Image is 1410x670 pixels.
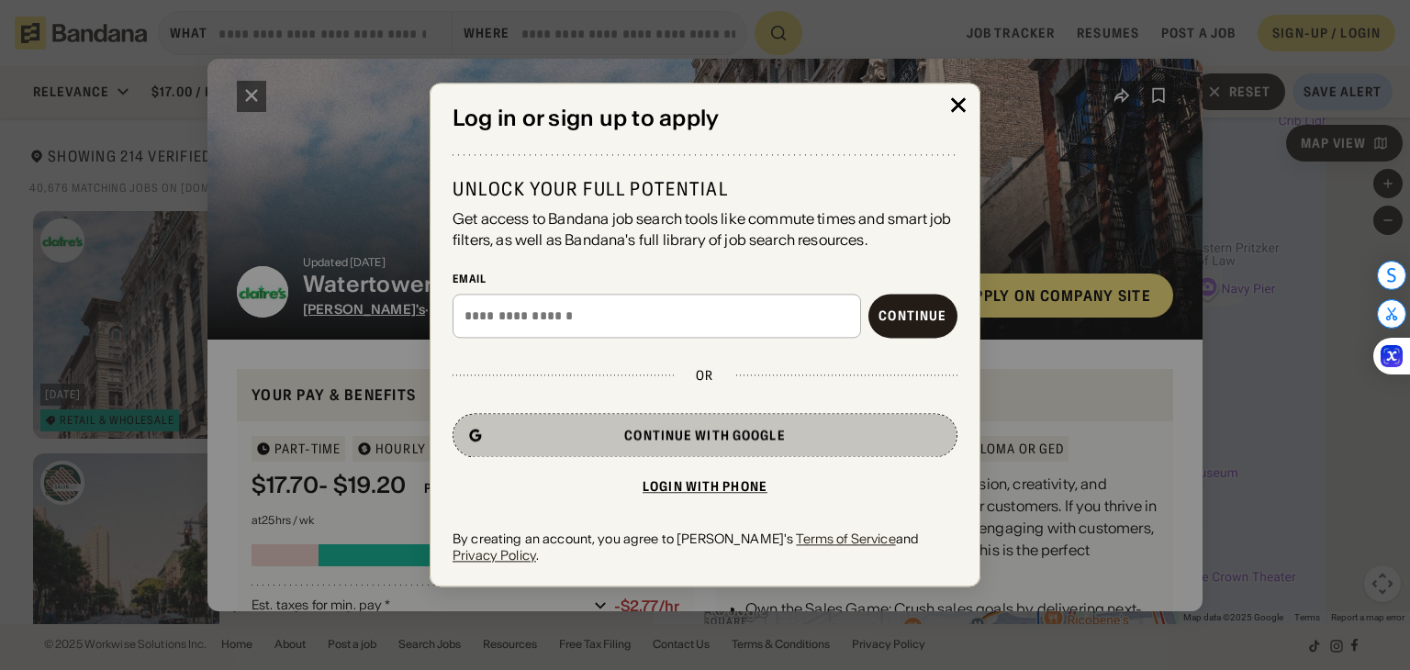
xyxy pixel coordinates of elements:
[453,106,957,132] div: Log in or sign up to apply
[696,367,713,384] div: or
[453,530,957,564] div: By creating an account, you agree to [PERSON_NAME]'s and .
[453,272,957,286] div: Email
[453,178,957,202] div: Unlock your full potential
[453,547,536,564] a: Privacy Policy
[643,480,767,493] div: Login with phone
[878,309,946,322] div: Continue
[796,530,895,547] a: Terms of Service
[453,209,957,251] div: Get access to Bandana job search tools like commute times and smart job filters, as well as Banda...
[624,429,785,441] div: Continue with Google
